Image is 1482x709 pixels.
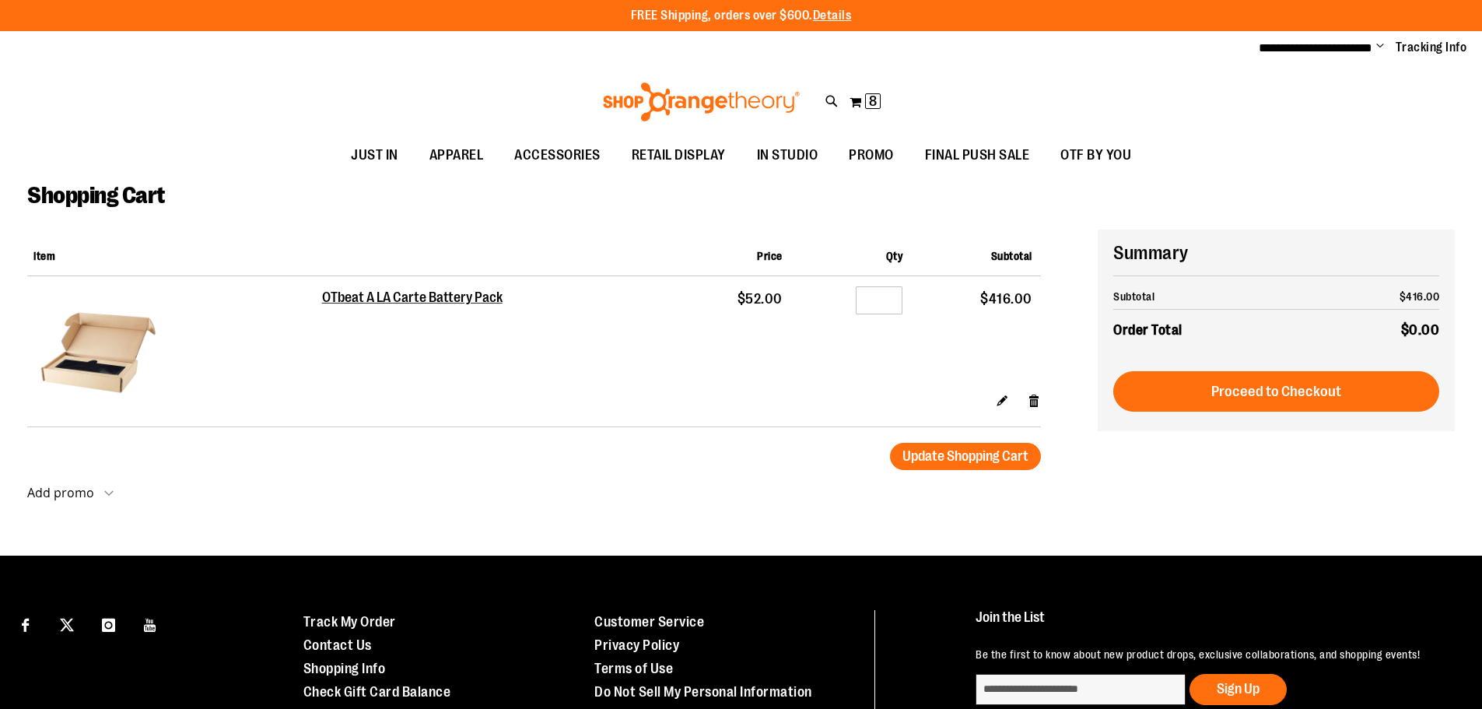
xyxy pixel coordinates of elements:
a: Visit our Instagram page [95,610,122,637]
a: Do Not Sell My Personal Information [594,684,812,700]
a: Details [813,9,852,23]
span: Shopping Cart [27,182,165,209]
a: Visit our Facebook page [12,610,39,637]
button: Proceed to Checkout [1113,371,1439,412]
a: Shopping Info [303,661,386,676]
span: JUST IN [351,138,398,173]
a: IN STUDIO [741,138,834,174]
span: $0.00 [1401,322,1440,338]
span: Sign Up [1217,681,1260,697]
img: Shop Orangetheory [601,82,802,121]
span: OTF BY YOU [1060,138,1131,173]
span: Subtotal [991,250,1032,262]
span: Update Shopping Cart [902,448,1028,464]
span: Proceed to Checkout [1211,383,1341,400]
span: $416.00 [1400,290,1440,303]
a: Tracking Info [1396,39,1467,56]
a: Contact Us [303,637,372,653]
span: $416.00 [980,291,1032,307]
a: Customer Service [594,614,704,630]
h2: Summary [1113,240,1439,266]
a: Visit our X page [54,610,81,637]
a: PROMO [833,138,909,174]
a: Remove item [1028,392,1041,409]
a: Track My Order [303,614,396,630]
p: FREE Shipping, orders over $600. [631,7,852,25]
strong: Order Total [1113,318,1182,341]
button: Add promo [27,486,114,508]
a: OTF BY YOU [1045,138,1147,174]
a: APPAREL [414,138,499,174]
button: Account menu [1376,40,1384,55]
a: Check Gift Card Balance [303,684,451,700]
a: FINAL PUSH SALE [909,138,1046,174]
img: OTbeat A LA Carte Battery Pack [33,288,162,416]
button: Update Shopping Cart [890,443,1041,470]
span: FINAL PUSH SALE [925,138,1030,173]
button: Sign Up [1189,674,1287,705]
th: Subtotal [1113,284,1309,310]
a: RETAIL DISPLAY [616,138,741,174]
input: enter email [976,674,1186,705]
p: Be the first to know about new product drops, exclusive collaborations, and shopping events! [976,647,1446,662]
span: 8 [869,93,877,109]
a: JUST IN [335,138,414,174]
a: OTbeat A LA Carte Battery Pack [33,288,316,420]
span: ACCESSORIES [514,138,601,173]
strong: Add promo [27,484,94,501]
img: Twitter [60,618,74,632]
span: Price [757,250,783,262]
span: Item [33,250,55,262]
span: PROMO [849,138,894,173]
span: RETAIL DISPLAY [632,138,726,173]
a: ACCESSORIES [499,138,616,174]
span: IN STUDIO [757,138,818,173]
span: APPAREL [429,138,484,173]
a: Visit our Youtube page [137,610,164,637]
h4: Join the List [976,610,1446,639]
span: $52.00 [737,291,783,307]
span: Qty [886,250,903,262]
a: Privacy Policy [594,637,679,653]
a: Terms of Use [594,661,673,676]
a: OTbeat A LA Carte Battery Pack [322,290,504,307]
